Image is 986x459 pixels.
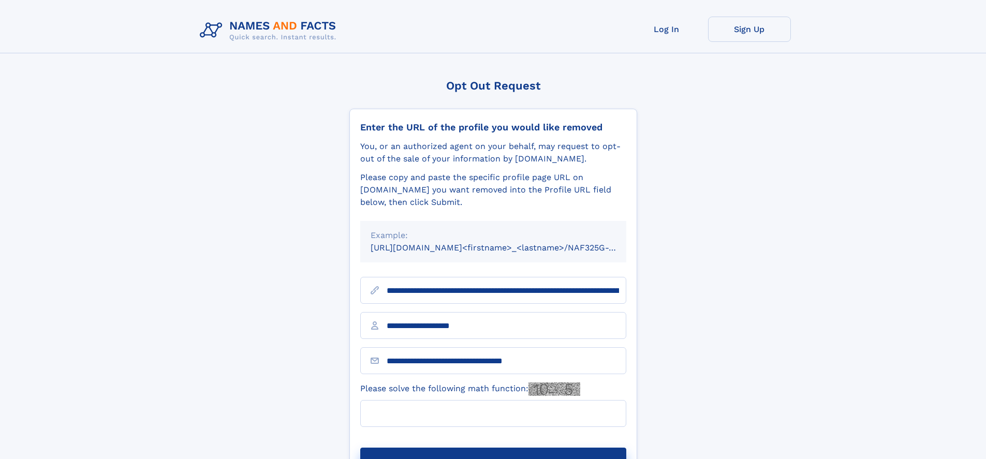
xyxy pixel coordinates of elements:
[360,171,626,209] div: Please copy and paste the specific profile page URL on [DOMAIN_NAME] you want removed into the Pr...
[196,17,345,45] img: Logo Names and Facts
[625,17,708,42] a: Log In
[349,79,637,92] div: Opt Out Request
[708,17,791,42] a: Sign Up
[360,382,580,396] label: Please solve the following math function:
[371,243,646,253] small: [URL][DOMAIN_NAME]<firstname>_<lastname>/NAF325G-xxxxxxxx
[360,122,626,133] div: Enter the URL of the profile you would like removed
[371,229,616,242] div: Example:
[360,140,626,165] div: You, or an authorized agent on your behalf, may request to opt-out of the sale of your informatio...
